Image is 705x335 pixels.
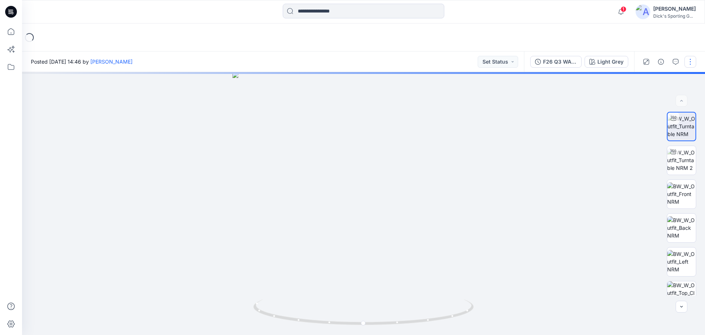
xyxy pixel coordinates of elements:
[585,56,628,68] button: Light Grey
[530,56,582,68] button: F26 Q3 WAX279 PROTO1_250917
[653,4,696,13] div: [PERSON_NAME]
[621,6,626,12] span: 1
[667,182,696,206] img: BW_W_Outfit_Front NRM
[667,149,696,172] img: BW_W_Outfit_Turntable NRM 2
[90,58,133,65] a: [PERSON_NAME]
[668,115,695,138] img: BW_W_Outfit_Turntable NRM
[655,56,667,68] button: Details
[667,250,696,273] img: BW_W_Outfit_Left NRM
[667,281,696,310] img: BW_W_Outfit_Top_CloseUp NRM
[543,58,577,66] div: F26 Q3 WAX279 PROTO1_250917
[653,13,696,19] div: Dick's Sporting G...
[636,4,650,19] img: avatar
[597,58,623,66] div: Light Grey
[667,216,696,239] img: BW_W_Outfit_Back NRM
[31,58,133,65] span: Posted [DATE] 14:46 by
